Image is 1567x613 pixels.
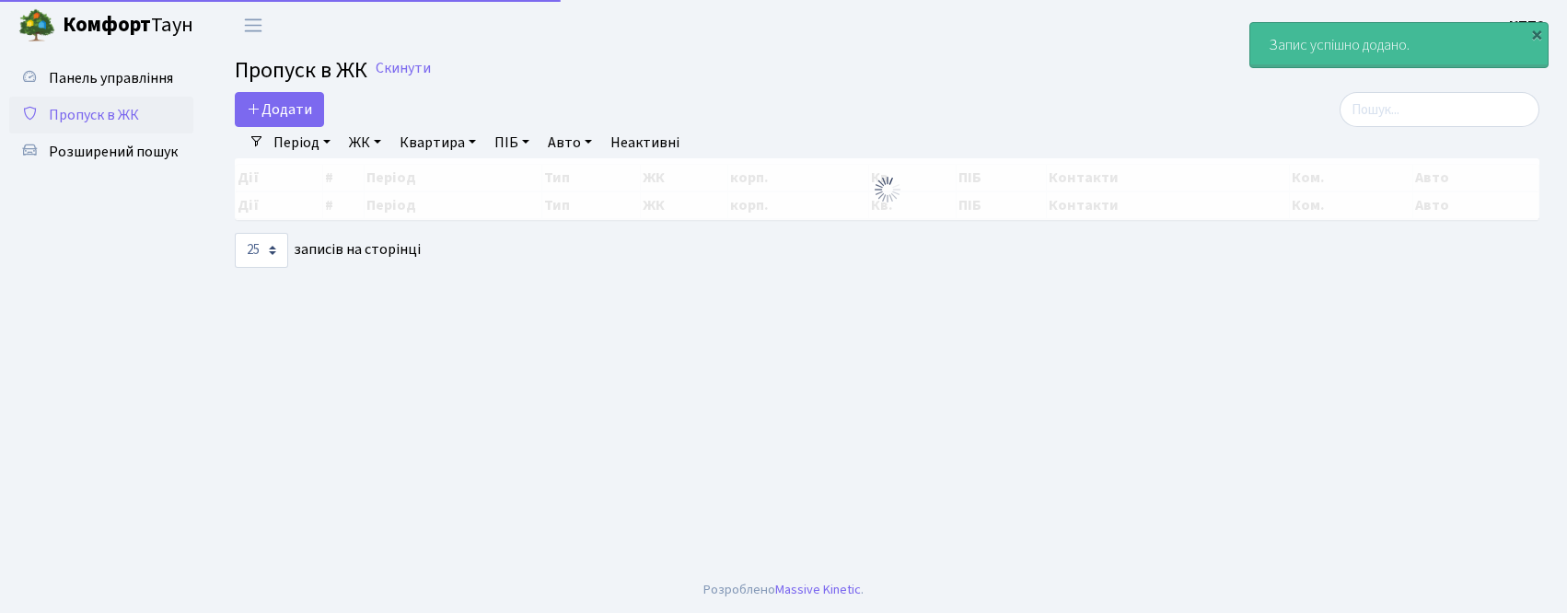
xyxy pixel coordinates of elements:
a: КПП2 [1509,15,1545,37]
div: Запис успішно додано. [1250,23,1548,67]
img: logo.png [18,7,55,44]
span: Пропуск в ЖК [49,105,139,125]
label: записів на сторінці [235,233,421,268]
a: Квартира [392,127,483,158]
div: Розроблено . [703,580,864,600]
b: КПП2 [1509,16,1545,36]
a: Пропуск в ЖК [9,97,193,133]
span: Пропуск в ЖК [235,54,367,87]
span: Розширений пошук [49,142,178,162]
a: Massive Kinetic [775,580,861,599]
input: Пошук... [1340,92,1539,127]
div: × [1527,25,1546,43]
b: Комфорт [63,10,151,40]
a: Авто [540,127,599,158]
a: Період [266,127,338,158]
img: Обробка... [873,175,902,204]
a: ПІБ [487,127,537,158]
span: Додати [247,99,312,120]
a: Скинути [376,60,431,77]
a: Панель управління [9,60,193,97]
button: Переключити навігацію [230,10,276,40]
select: записів на сторінці [235,233,288,268]
span: Панель управління [49,68,173,88]
a: ЖК [342,127,389,158]
a: Неактивні [603,127,687,158]
span: Таун [63,10,193,41]
a: Додати [235,92,324,127]
a: Розширений пошук [9,133,193,170]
